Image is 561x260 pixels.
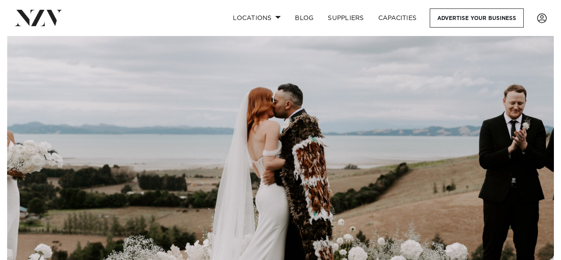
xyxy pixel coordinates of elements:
[321,8,371,28] a: SUPPLIERS
[226,8,288,28] a: Locations
[288,8,321,28] a: BLOG
[371,8,424,28] a: Capacities
[14,10,63,26] img: nzv-logo.png
[430,8,524,28] a: Advertise your business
